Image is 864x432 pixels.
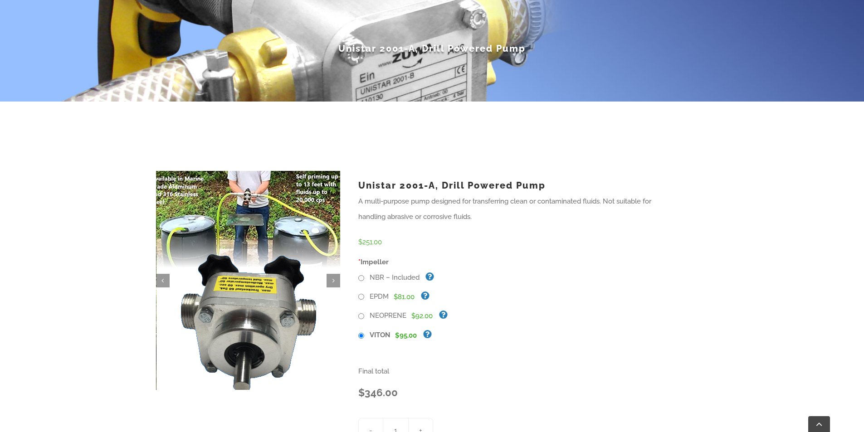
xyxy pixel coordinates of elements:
[327,274,340,287] a: 
[395,331,417,340] span: $95.00
[358,194,679,224] p: A multi-purpose pump designed for transferring clean or contaminated fluids. Not suitable for han...
[358,294,364,300] input: EPDM
[366,331,390,339] span: VITON
[366,273,420,282] span: NBR – Included
[156,274,170,287] a: 
[411,312,433,320] span: $92.00
[358,238,382,246] bdi: 251.00
[351,254,686,270] label: Impeller
[366,311,406,320] span: NEOPRENE
[366,292,389,301] span: EPDM
[358,333,364,339] input: VITON
[167,42,698,55] h1: Unistar 2001-A, Drill Powered Pump
[358,178,679,194] h1: Unistar 2001-A, Drill Powered Pump
[358,313,364,319] input: NEOPRENE
[358,381,398,404] span: $346.00
[358,275,364,281] input: NBR – Included
[394,293,415,301] span: $81.00
[358,364,679,379] dt: Final total
[358,238,362,246] span: $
